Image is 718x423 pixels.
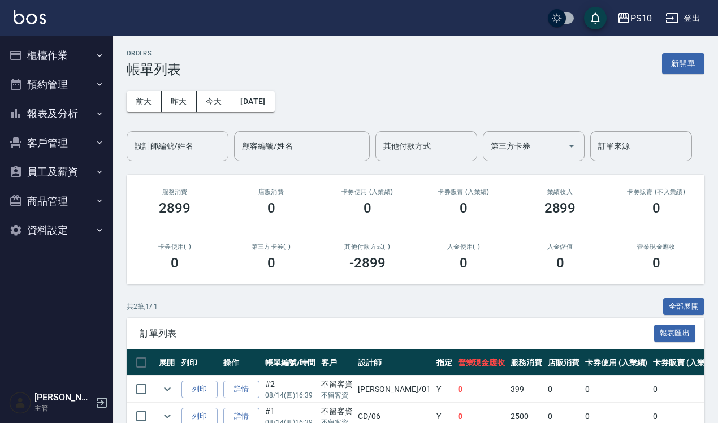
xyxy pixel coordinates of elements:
th: 卡券使用 (入業績) [582,349,651,376]
h5: [PERSON_NAME] [34,392,92,403]
button: 商品管理 [5,187,109,216]
button: 客戶管理 [5,128,109,158]
h3: 2899 [159,200,191,216]
button: 預約管理 [5,70,109,100]
h2: 卡券使用 (入業績) [333,188,402,196]
h2: 業績收入 [525,188,594,196]
span: 訂單列表 [140,328,654,339]
th: 列印 [179,349,220,376]
button: 登出 [661,8,704,29]
button: Open [563,137,581,155]
th: 營業現金應收 [455,349,508,376]
h3: 0 [460,200,468,216]
button: [DATE] [231,91,274,112]
button: 報表匯出 [654,325,696,342]
button: PS10 [612,7,656,30]
h3: 0 [652,200,660,216]
h2: 店販消費 [236,188,305,196]
button: 全部展開 [663,298,705,316]
a: 新開單 [662,58,704,68]
h2: 入金使用(-) [429,243,498,251]
th: 指定 [434,349,455,376]
h2: 第三方卡券(-) [236,243,305,251]
th: 店販消費 [545,349,582,376]
button: 報表及分析 [5,99,109,128]
h3: 0 [171,255,179,271]
button: 資料設定 [5,215,109,245]
h2: 卡券販賣 (入業績) [429,188,498,196]
button: 今天 [197,91,232,112]
button: 前天 [127,91,162,112]
h2: 入金儲值 [525,243,594,251]
td: 399 [508,376,545,403]
th: 帳單編號/時間 [262,349,318,376]
h3: 2899 [544,200,576,216]
h3: 0 [267,255,275,271]
h3: 0 [460,255,468,271]
a: 報表匯出 [654,327,696,338]
td: 0 [582,376,651,403]
button: save [584,7,607,29]
div: PS10 [630,11,652,25]
p: 08/14 (四) 16:39 [265,390,315,400]
h3: 0 [267,200,275,216]
th: 展開 [156,349,179,376]
h3: 0 [364,200,371,216]
button: 列印 [181,381,218,398]
th: 服務消費 [508,349,545,376]
img: Logo [14,10,46,24]
td: 0 [455,376,508,403]
h3: 帳單列表 [127,62,181,77]
div: 不留客資 [321,378,353,390]
button: 昨天 [162,91,197,112]
img: Person [9,391,32,414]
h2: 卡券販賣 (不入業績) [622,188,691,196]
button: 員工及薪資 [5,157,109,187]
p: 主管 [34,403,92,413]
p: 共 2 筆, 1 / 1 [127,301,158,312]
td: #2 [262,376,318,403]
h3: 0 [652,255,660,271]
h3: 服務消費 [140,188,209,196]
a: 詳情 [223,381,259,398]
button: 櫃檯作業 [5,41,109,70]
button: expand row [159,381,176,398]
h3: -2899 [349,255,386,271]
h2: 卡券使用(-) [140,243,209,251]
td: 0 [545,376,582,403]
th: 客戶 [318,349,356,376]
th: 操作 [220,349,262,376]
h2: 營業現金應收 [622,243,691,251]
button: 新開單 [662,53,704,74]
th: 設計師 [355,349,433,376]
p: 不留客資 [321,390,353,400]
h3: 0 [556,255,564,271]
td: Y [434,376,455,403]
div: 不留客資 [321,405,353,417]
h2: ORDERS [127,50,181,57]
h2: 其他付款方式(-) [333,243,402,251]
td: [PERSON_NAME] /01 [355,376,433,403]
